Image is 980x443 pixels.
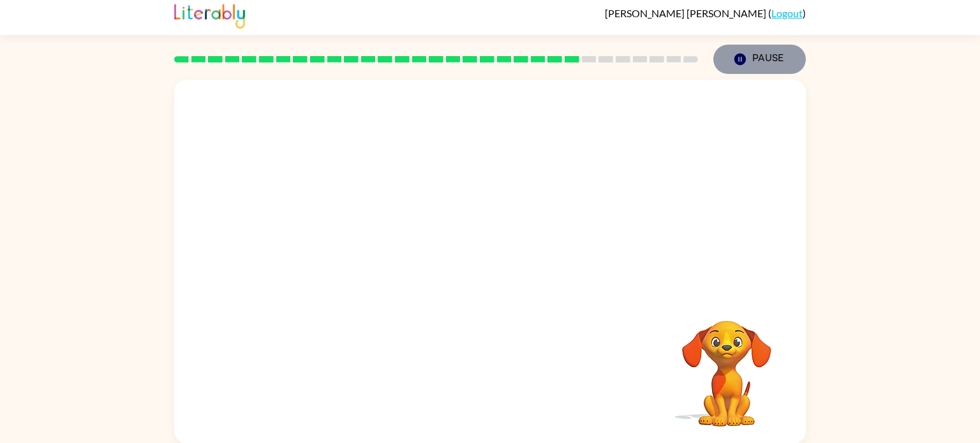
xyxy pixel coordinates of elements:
[605,7,768,19] span: [PERSON_NAME] [PERSON_NAME]
[174,1,245,29] img: Literably
[663,301,791,428] video: Your browser must support playing .mp4 files to use Literably. Please try using another browser.
[605,7,806,19] div: ( )
[713,45,806,74] button: Pause
[771,7,803,19] a: Logout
